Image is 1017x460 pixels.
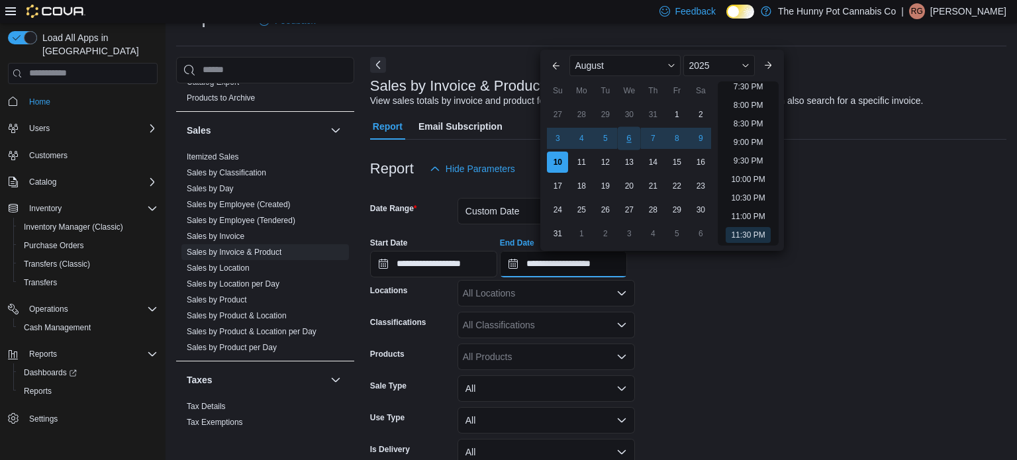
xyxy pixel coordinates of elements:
[187,343,277,352] a: Sales by Product per Day
[642,199,663,220] div: day-28
[370,57,386,73] button: Next
[29,203,62,214] span: Inventory
[19,365,82,381] a: Dashboards
[666,223,687,244] div: day-5
[683,55,754,76] div: Button. Open the year selector. 2025 is currently selected.
[595,80,616,101] div: Tu
[29,304,68,314] span: Operations
[571,223,592,244] div: day-1
[19,219,128,235] a: Inventory Manager (Classic)
[370,251,497,277] input: Press the down key to open a popover containing a calendar.
[187,263,250,273] a: Sales by Location
[571,152,592,173] div: day-11
[187,168,266,177] a: Sales by Classification
[187,373,325,387] button: Taxes
[187,199,291,210] span: Sales by Employee (Created)
[19,256,158,272] span: Transfers (Classic)
[24,322,91,333] span: Cash Management
[187,418,243,427] a: Tax Exemptions
[24,346,158,362] span: Reports
[29,123,50,134] span: Users
[13,273,163,292] button: Transfers
[187,200,291,209] a: Sales by Employee (Created)
[690,223,711,244] div: day-6
[13,236,163,255] button: Purchase Orders
[690,152,711,173] div: day-16
[618,152,640,173] div: day-13
[328,122,344,138] button: Sales
[187,373,213,387] h3: Taxes
[176,74,354,111] div: Products
[187,216,295,225] a: Sales by Employee (Tendered)
[187,279,279,289] a: Sales by Location per Day
[24,277,57,288] span: Transfers
[728,79,769,95] li: 7:30 PM
[571,104,592,125] div: day-28
[547,223,568,244] div: day-31
[666,175,687,197] div: day-22
[187,295,247,304] a: Sales by Product
[187,124,211,137] h3: Sales
[24,367,77,378] span: Dashboards
[3,119,163,138] button: Users
[187,93,255,103] a: Products to Archive
[176,149,354,361] div: Sales
[13,318,163,337] button: Cash Management
[690,175,711,197] div: day-23
[187,310,287,321] span: Sales by Product & Location
[618,199,640,220] div: day-27
[19,238,158,253] span: Purchase Orders
[19,365,158,381] span: Dashboards
[24,120,55,136] button: Users
[618,223,640,244] div: day-3
[728,134,769,150] li: 9:00 PM
[616,320,627,330] button: Open list of options
[595,199,616,220] div: day-26
[24,93,158,110] span: Home
[187,342,277,353] span: Sales by Product per Day
[616,288,627,299] button: Open list of options
[24,148,73,163] a: Customers
[690,80,711,101] div: Sa
[666,80,687,101] div: Fr
[24,120,158,136] span: Users
[24,222,123,232] span: Inventory Manager (Classic)
[500,238,534,248] label: End Date
[24,410,158,426] span: Settings
[930,3,1006,19] p: [PERSON_NAME]
[728,97,769,113] li: 8:00 PM
[370,381,407,391] label: Sale Type
[187,417,243,428] span: Tax Exemptions
[24,346,62,362] button: Reports
[618,126,641,150] div: day-6
[726,227,770,243] li: 11:30 PM
[24,201,67,216] button: Inventory
[3,173,163,191] button: Catalog
[616,351,627,362] button: Open list of options
[618,80,640,101] div: We
[3,345,163,363] button: Reports
[547,104,568,125] div: day-27
[370,285,408,296] label: Locations
[24,411,63,427] a: Settings
[718,81,778,246] ul: Time
[187,184,234,193] a: Sales by Day
[726,171,770,187] li: 10:00 PM
[37,31,158,58] span: Load All Apps in [GEOGRAPHIC_DATA]
[3,92,163,111] button: Home
[547,152,568,173] div: day-10
[19,256,95,272] a: Transfers (Classic)
[24,301,158,317] span: Operations
[595,175,616,197] div: day-19
[29,150,68,161] span: Customers
[778,3,896,19] p: The Hunny Pot Cannabis Co
[547,199,568,220] div: day-24
[19,275,158,291] span: Transfers
[424,156,520,182] button: Hide Parameters
[666,152,687,173] div: day-15
[19,383,57,399] a: Reports
[446,162,515,175] span: Hide Parameters
[187,402,226,411] a: Tax Details
[19,320,158,336] span: Cash Management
